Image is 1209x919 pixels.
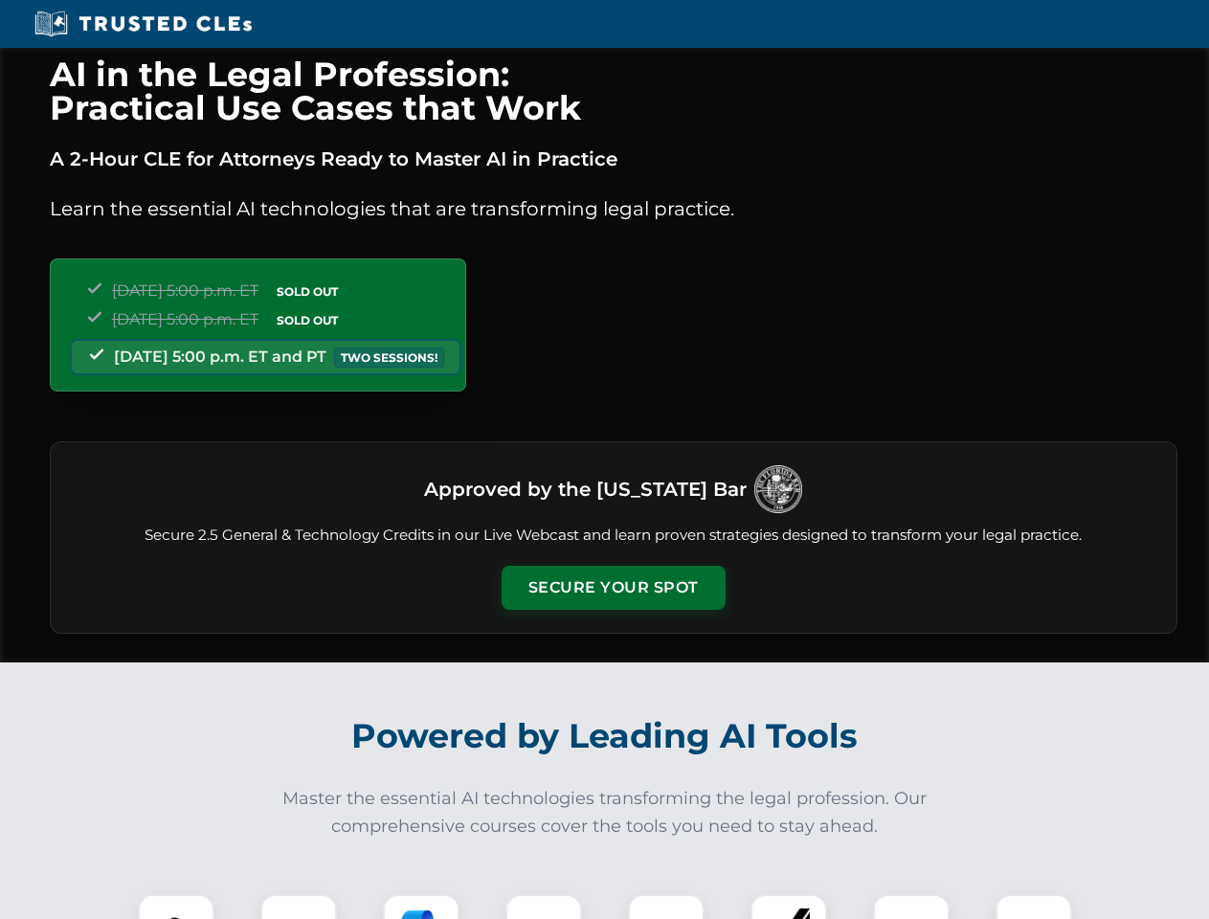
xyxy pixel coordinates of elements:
p: Secure 2.5 General & Technology Credits in our Live Webcast and learn proven strategies designed ... [74,525,1153,547]
span: [DATE] 5:00 p.m. ET [112,281,258,300]
span: SOLD OUT [270,281,345,302]
h3: Approved by the [US_STATE] Bar [424,472,747,506]
p: Master the essential AI technologies transforming the legal profession. Our comprehensive courses... [270,785,940,841]
span: SOLD OUT [270,310,345,330]
p: Learn the essential AI technologies that are transforming legal practice. [50,193,1177,224]
span: [DATE] 5:00 p.m. ET [112,310,258,328]
h2: Powered by Leading AI Tools [75,703,1135,770]
p: A 2-Hour CLE for Attorneys Ready to Master AI in Practice [50,144,1177,174]
img: Logo [754,465,802,513]
h1: AI in the Legal Profession: Practical Use Cases that Work [50,57,1177,124]
button: Secure Your Spot [502,566,726,610]
img: Trusted CLEs [29,10,257,38]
